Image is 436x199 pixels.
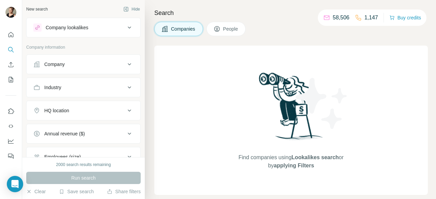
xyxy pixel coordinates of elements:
[59,188,94,195] button: Save search
[26,188,46,195] button: Clear
[291,73,353,134] img: Surfe Illustration - Stars
[5,29,16,41] button: Quick start
[5,120,16,132] button: Use Surfe API
[171,26,196,32] span: Companies
[27,149,140,165] button: Employees (size)
[154,8,428,18] h4: Search
[389,13,421,22] button: Buy credits
[5,135,16,147] button: Dashboard
[223,26,239,32] span: People
[292,154,339,160] span: Lookalikes search
[44,107,69,114] div: HQ location
[46,24,88,31] div: Company lookalikes
[5,150,16,162] button: Feedback
[274,163,314,168] span: applying Filters
[44,130,85,137] div: Annual revenue ($)
[5,44,16,56] button: Search
[364,14,378,22] p: 1,147
[44,153,81,160] div: Employees (size)
[26,6,48,12] div: New search
[333,14,349,22] p: 58,506
[256,71,327,147] img: Surfe Illustration - Woman searching with binoculars
[27,56,140,72] button: Company
[7,176,23,192] div: Open Intercom Messenger
[27,79,140,96] button: Industry
[27,102,140,119] button: HQ location
[44,61,65,68] div: Company
[44,84,61,91] div: Industry
[5,7,16,18] img: Avatar
[5,59,16,71] button: Enrich CSV
[5,73,16,86] button: My lists
[27,19,140,36] button: Company lookalikes
[5,105,16,117] button: Use Surfe on LinkedIn
[27,126,140,142] button: Annual revenue ($)
[236,153,345,170] span: Find companies using or by
[56,162,111,168] div: 2000 search results remaining
[26,44,141,50] p: Company information
[119,4,145,14] button: Hide
[107,188,141,195] button: Share filters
